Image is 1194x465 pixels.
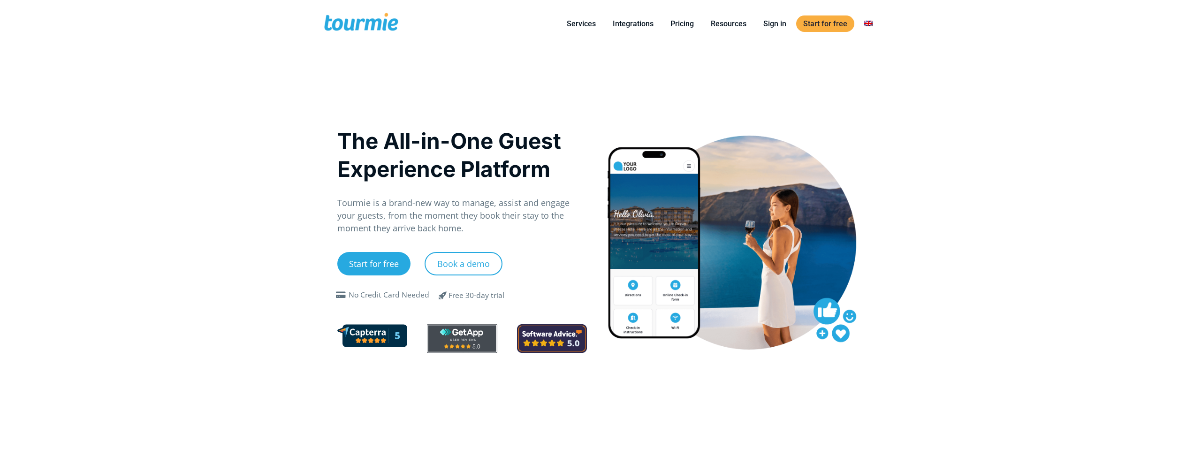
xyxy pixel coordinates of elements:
[796,15,854,32] a: Start for free
[756,18,793,30] a: Sign in
[449,290,504,301] div: Free 30-day trial
[349,290,429,301] div: No Credit Card Needed
[560,18,603,30] a: Services
[334,291,349,299] span: 
[663,18,701,30] a: Pricing
[432,290,454,301] span: 
[606,18,661,30] a: Integrations
[337,197,587,235] p: Tourmie is a brand-new way to manage, assist and engage your guests, from the moment they book th...
[337,252,411,275] a: Start for free
[425,252,502,275] a: Book a demo
[337,127,587,183] h1: The All-in-One Guest Experience Platform
[704,18,753,30] a: Resources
